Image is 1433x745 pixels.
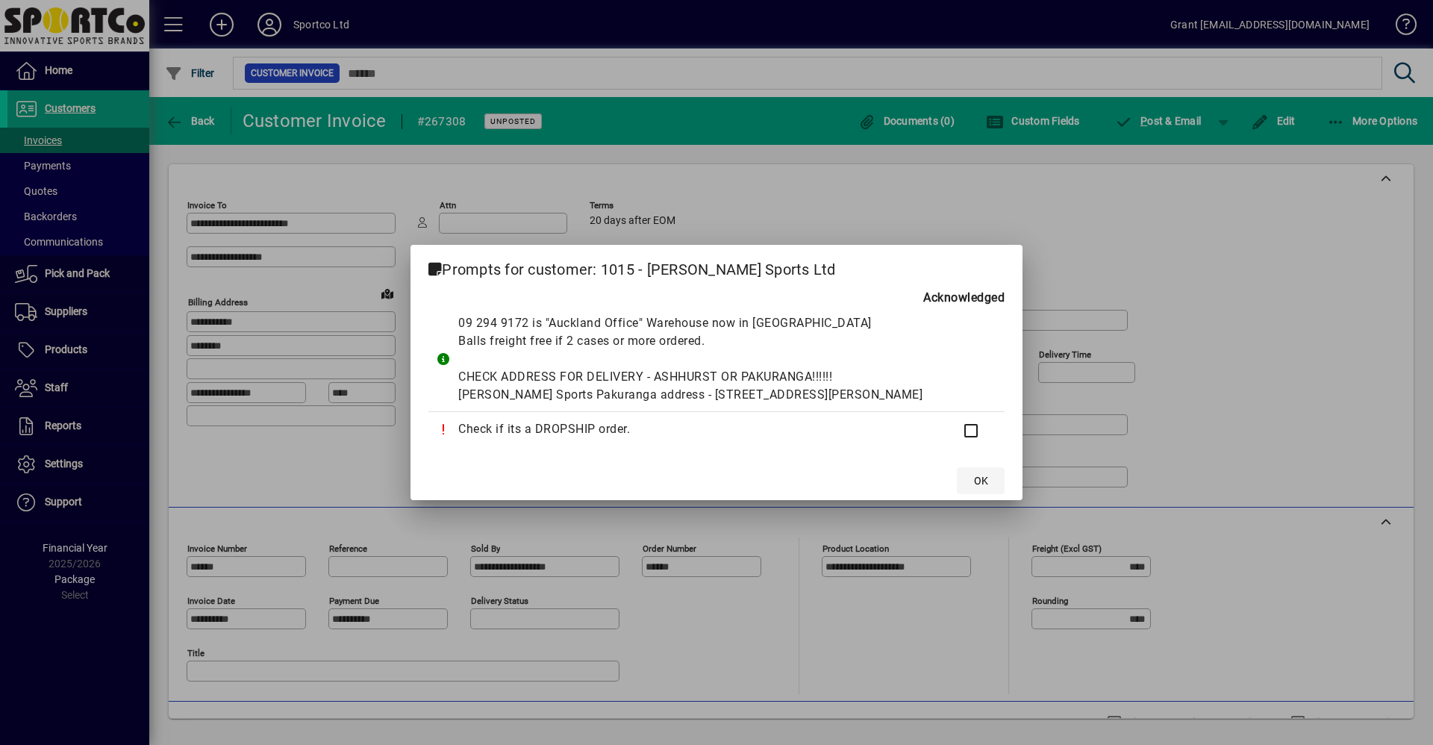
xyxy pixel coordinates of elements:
[410,245,1023,288] h2: Prompts for customer: 1015 - [PERSON_NAME] Sports Ltd
[957,467,1005,494] button: OK
[923,289,1005,307] b: Acknowledged
[458,420,937,438] div: Check if its a DROPSHIP order.
[458,314,937,404] div: 09 294 9172 is "Auckland Office" Warehouse now in [GEOGRAPHIC_DATA] Balls freight free if 2 cases...
[974,473,988,489] span: OK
